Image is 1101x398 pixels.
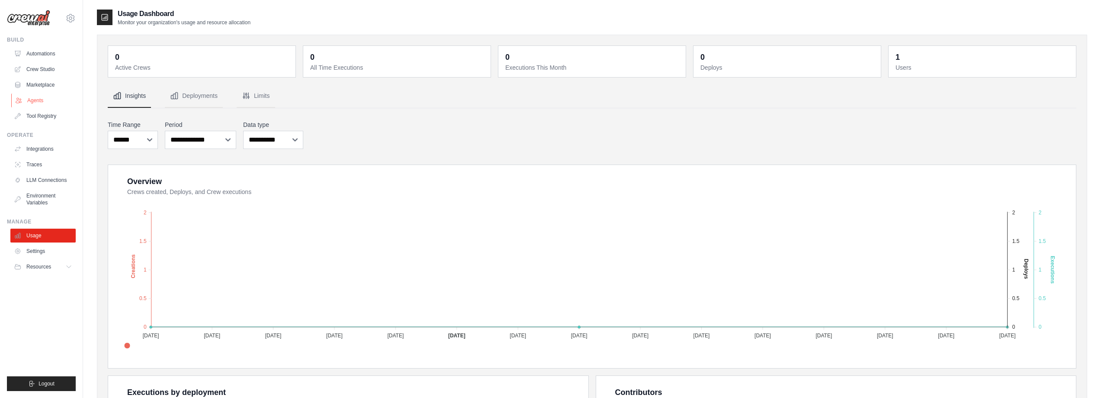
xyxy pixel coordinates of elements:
label: Data type [243,120,303,129]
button: Logout [7,376,76,391]
tspan: [DATE] [693,333,710,339]
tspan: 2 [1012,210,1015,216]
nav: Tabs [108,84,1076,108]
div: 1 [896,51,900,63]
tspan: [DATE] [999,333,1016,339]
button: Limits [237,84,275,108]
tspan: [DATE] [754,333,771,339]
tspan: 1 [144,267,147,273]
tspan: [DATE] [143,333,159,339]
text: Creations [130,254,136,278]
span: Logout [39,380,55,387]
div: 0 [310,51,315,63]
tspan: [DATE] [265,333,282,339]
dt: Crews created, Deploys, and Crew executions [127,188,1066,196]
tspan: [DATE] [326,333,343,339]
tspan: 2 [144,210,147,216]
tspan: [DATE] [204,333,220,339]
a: Agents [11,94,77,107]
tspan: 0 [144,324,147,330]
tspan: 1.5 [1039,238,1046,244]
a: Traces [10,158,76,171]
div: Operate [7,132,76,139]
tspan: [DATE] [448,333,465,339]
tspan: 2 [1039,210,1042,216]
tspan: 0 [1039,324,1042,330]
div: 0 [115,51,119,63]
button: Resources [10,260,76,274]
tspan: [DATE] [387,333,404,339]
a: Tool Registry [10,109,76,123]
div: 0 [700,51,705,63]
button: Insights [108,84,151,108]
tspan: [DATE] [571,333,587,339]
tspan: 0.5 [1012,295,1020,301]
div: Manage [7,218,76,225]
div: Overview [127,175,162,188]
label: Time Range [108,120,158,129]
dt: Users [896,63,1071,72]
a: Integrations [10,142,76,156]
a: Settings [10,244,76,258]
a: Environment Variables [10,189,76,210]
a: Crew Studio [10,62,76,76]
dt: Deploys [700,63,876,72]
tspan: 1 [1012,267,1015,273]
tspan: 1.5 [139,238,147,244]
tspan: 0.5 [139,295,147,301]
div: Build [7,36,76,43]
p: Monitor your organization's usage and resource allocation [118,19,250,26]
label: Period [165,120,236,129]
dt: Active Crews [115,63,290,72]
tspan: 1.5 [1012,238,1020,244]
tspan: 0.5 [1039,295,1046,301]
a: Automations [10,47,76,61]
span: Resources [26,263,51,270]
dt: All Time Executions [310,63,485,72]
tspan: 1 [1039,267,1042,273]
button: Deployments [165,84,223,108]
tspan: [DATE] [632,333,648,339]
text: Deploys [1023,259,1029,279]
a: LLM Connections [10,173,76,187]
tspan: [DATE] [815,333,832,339]
img: Logo [7,10,50,26]
text: Executions [1050,256,1056,284]
a: Usage [10,229,76,243]
a: Marketplace [10,78,76,92]
dt: Executions This Month [505,63,681,72]
div: 0 [505,51,510,63]
tspan: 0 [1012,324,1015,330]
tspan: [DATE] [938,333,954,339]
tspan: [DATE] [877,333,893,339]
tspan: [DATE] [510,333,526,339]
h2: Usage Dashboard [118,9,250,19]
